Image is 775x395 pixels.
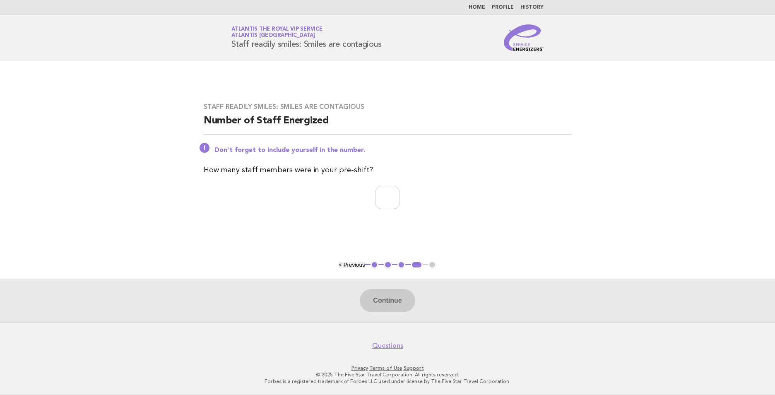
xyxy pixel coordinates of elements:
a: History [520,5,544,10]
p: Don't forget to include yourself in the number. [214,146,571,154]
h3: Staff readily smiles: Smiles are contagious [204,103,571,111]
p: © 2025 The Five Star Travel Corporation. All rights reserved. [134,371,641,378]
span: Atlantis [GEOGRAPHIC_DATA] [231,33,315,39]
button: < Previous [339,262,365,268]
p: How many staff members were in your pre-shift? [204,164,571,176]
button: 2 [384,261,392,269]
img: Service Energizers [504,24,544,51]
a: Questions [372,342,403,350]
p: Forbes is a registered trademark of Forbes LLC used under license by The Five Star Travel Corpora... [134,378,641,385]
a: Privacy [351,365,368,371]
a: Profile [492,5,514,10]
button: 4 [411,261,423,269]
a: Terms of Use [369,365,402,371]
h1: Staff readily smiles: Smiles are contagious [231,27,381,48]
a: Atlantis the Royal VIP ServiceAtlantis [GEOGRAPHIC_DATA] [231,26,323,38]
button: 3 [397,261,406,269]
a: Support [404,365,424,371]
h2: Number of Staff Energized [204,114,571,135]
button: 1 [371,261,379,269]
p: · · [134,365,641,371]
a: Home [469,5,485,10]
